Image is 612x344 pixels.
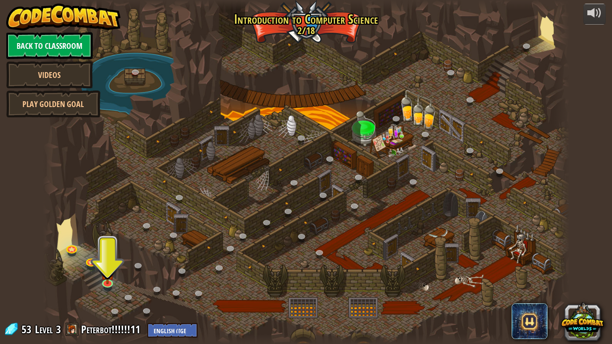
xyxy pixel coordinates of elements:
button: Adjust volume [583,4,606,25]
a: Videos [6,61,93,88]
span: 53 [22,322,34,336]
img: level-banner-started.png [101,262,114,284]
a: Play Golden Goal [6,90,100,117]
img: CodeCombat - Learn how to code by playing a game [6,4,121,30]
span: 3 [56,322,61,336]
a: Back to Classroom [6,32,93,59]
span: Level [35,322,53,337]
a: Peterbot!!!!!!11 [81,322,143,336]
